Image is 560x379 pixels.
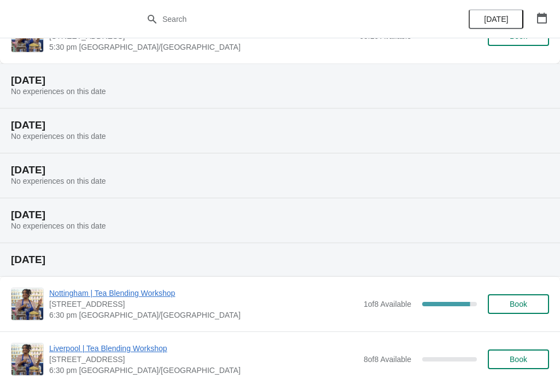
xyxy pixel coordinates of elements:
[11,120,549,131] h2: [DATE]
[11,209,549,220] h2: [DATE]
[49,365,358,376] span: 6:30 pm [GEOGRAPHIC_DATA]/[GEOGRAPHIC_DATA]
[49,288,358,299] span: Nottingham | Tea Blending Workshop
[484,15,508,24] span: [DATE]
[364,300,411,308] span: 1 of 8 Available
[11,221,106,230] span: No experiences on this date
[11,87,106,96] span: No experiences on this date
[49,354,358,365] span: [STREET_ADDRESS]
[11,75,549,86] h2: [DATE]
[49,310,358,320] span: 6:30 pm [GEOGRAPHIC_DATA]/[GEOGRAPHIC_DATA]
[49,42,354,53] span: 5:30 pm [GEOGRAPHIC_DATA]/[GEOGRAPHIC_DATA]
[49,343,358,354] span: Liverpool | Tea Blending Workshop
[510,355,527,364] span: Book
[11,343,43,375] img: Liverpool | Tea Blending Workshop | 106 Bold St, Liverpool , L1 4EZ | 6:30 pm Europe/London
[488,294,549,314] button: Book
[11,132,106,141] span: No experiences on this date
[162,9,420,29] input: Search
[11,177,106,185] span: No experiences on this date
[364,355,411,364] span: 8 of 8 Available
[11,165,549,176] h2: [DATE]
[510,300,527,308] span: Book
[49,299,358,310] span: [STREET_ADDRESS]
[11,288,43,320] img: Nottingham | Tea Blending Workshop | 24 Bridlesmith Gate, Nottingham NG1 2GQ, UK | 6:30 pm Europe...
[488,349,549,369] button: Book
[469,9,523,29] button: [DATE]
[11,254,549,265] h2: [DATE]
